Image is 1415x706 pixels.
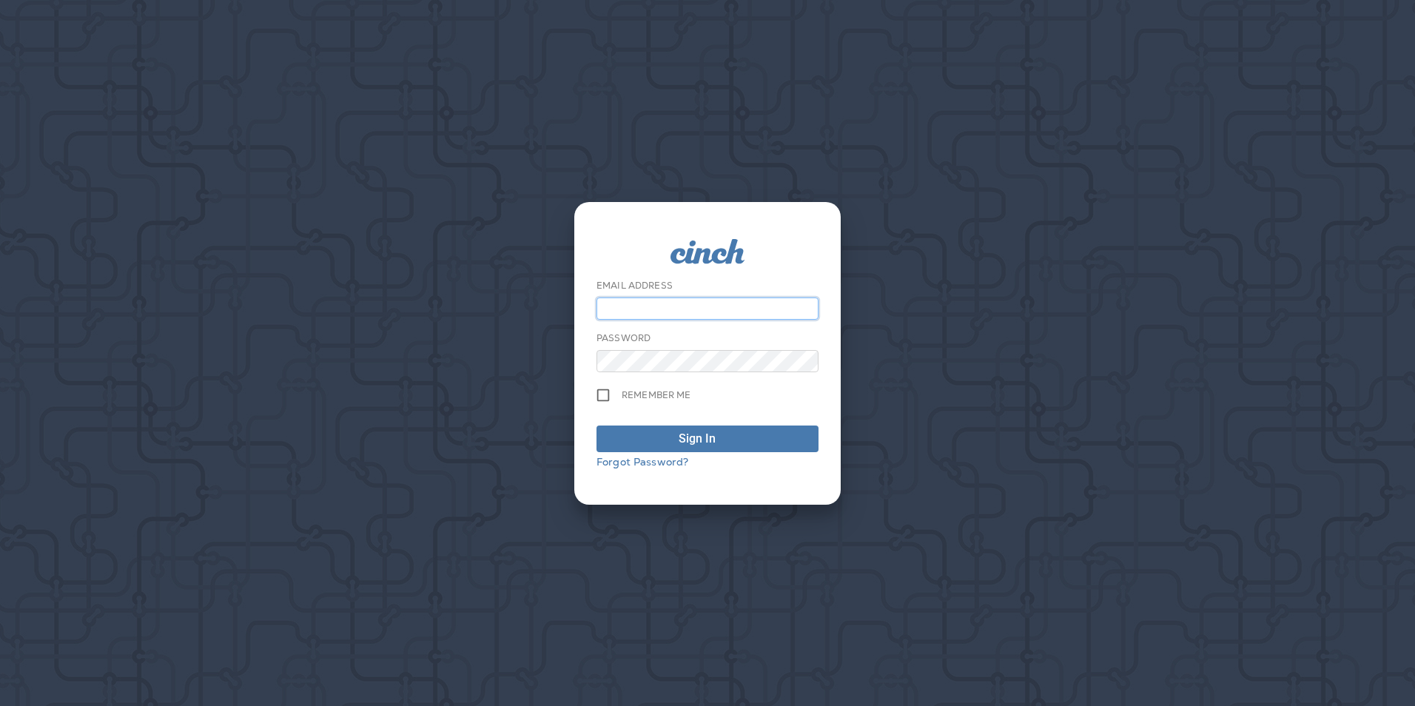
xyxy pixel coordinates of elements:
span: Remember me [622,389,691,401]
a: Forgot Password? [596,455,688,468]
label: Password [596,332,651,344]
label: Email Address [596,280,673,292]
button: Sign In [596,426,819,452]
div: Sign In [679,430,716,448]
